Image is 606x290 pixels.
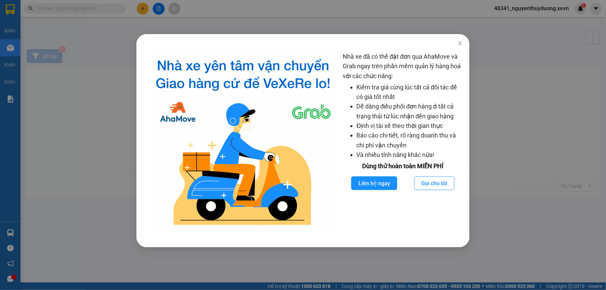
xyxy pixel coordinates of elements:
button: Liên hệ ngay [351,176,397,190]
button: Close [450,34,470,53]
li: Dễ dàng điều phối đơn hàng ở tất cả trạng thái từ lúc nhận đến giao hàng [357,102,463,121]
li: Kiểm tra giá cùng lúc tất cả đối tác để có giá tốt nhất [357,83,463,102]
button: Gọi cho tôi [414,176,455,190]
li: Và nhiều tính năng khác nữa! [357,150,463,160]
span: Gọi cho tôi [422,179,447,188]
div: Nhà xe đã có thể đặt đơn qua AhaMove và Grab ngay trên phần mềm quản lý hàng hoá với các chức năng: [343,52,463,230]
div: Dùng thử hoàn toàn MIỄN PHÍ [343,161,463,171]
img: logo [149,52,338,230]
span: close [457,41,463,46]
li: Định vị tài xế theo thời gian thực [357,121,463,131]
li: Báo cáo chi tiết, rõ ràng doanh thu và chi phí vận chuyển [357,131,463,150]
span: Liên hệ ngay [358,179,390,188]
